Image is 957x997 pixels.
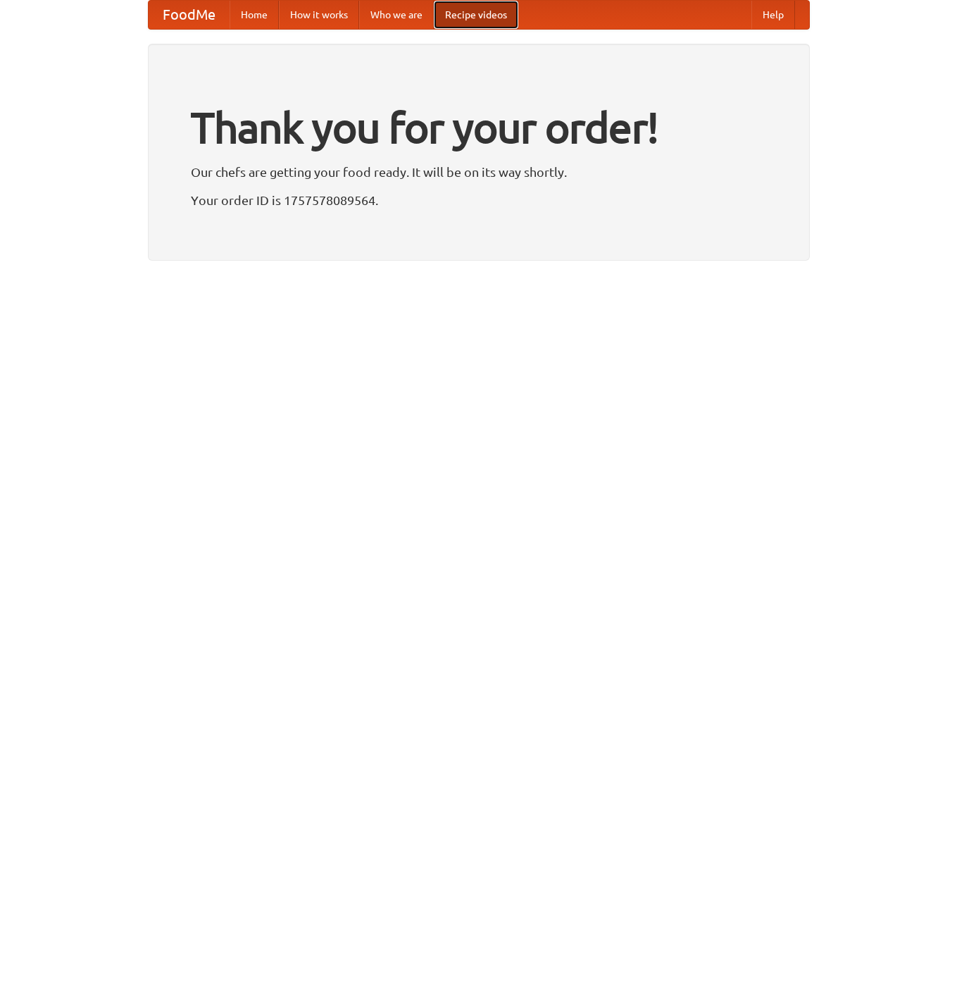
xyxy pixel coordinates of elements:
[149,1,230,29] a: FoodMe
[191,161,767,182] p: Our chefs are getting your food ready. It will be on its way shortly.
[751,1,795,29] a: Help
[230,1,279,29] a: Home
[191,190,767,211] p: Your order ID is 1757578089564.
[279,1,359,29] a: How it works
[191,94,767,161] h1: Thank you for your order!
[434,1,518,29] a: Recipe videos
[359,1,434,29] a: Who we are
